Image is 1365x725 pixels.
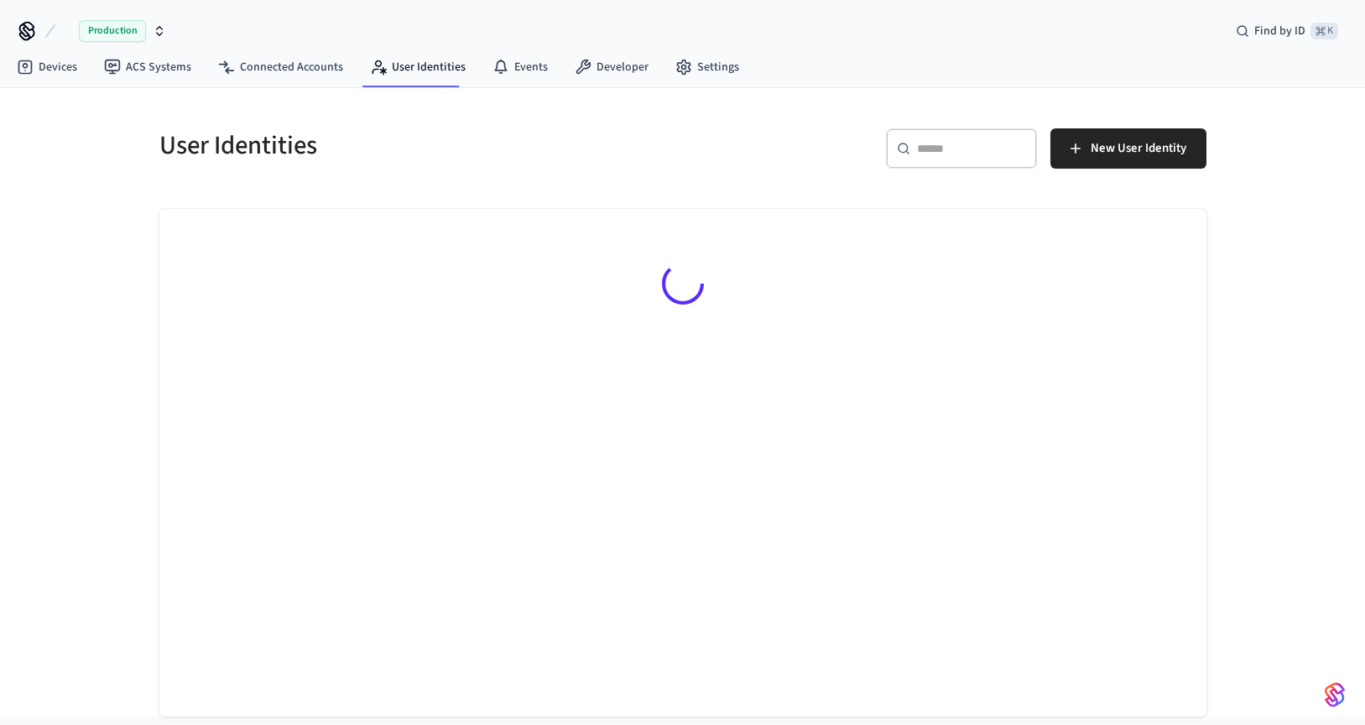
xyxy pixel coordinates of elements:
[205,52,357,82] a: Connected Accounts
[1310,23,1338,39] span: ⌘ K
[1325,681,1345,708] img: SeamLogoGradient.69752ec5.svg
[79,20,146,42] span: Production
[3,52,91,82] a: Devices
[479,52,561,82] a: Events
[91,52,205,82] a: ACS Systems
[1222,16,1352,46] div: Find by ID⌘ K
[357,52,479,82] a: User Identities
[159,128,673,163] h5: User Identities
[1254,23,1305,39] span: Find by ID
[662,52,753,82] a: Settings
[561,52,662,82] a: Developer
[1050,128,1206,169] button: New User Identity
[1091,138,1186,159] span: New User Identity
